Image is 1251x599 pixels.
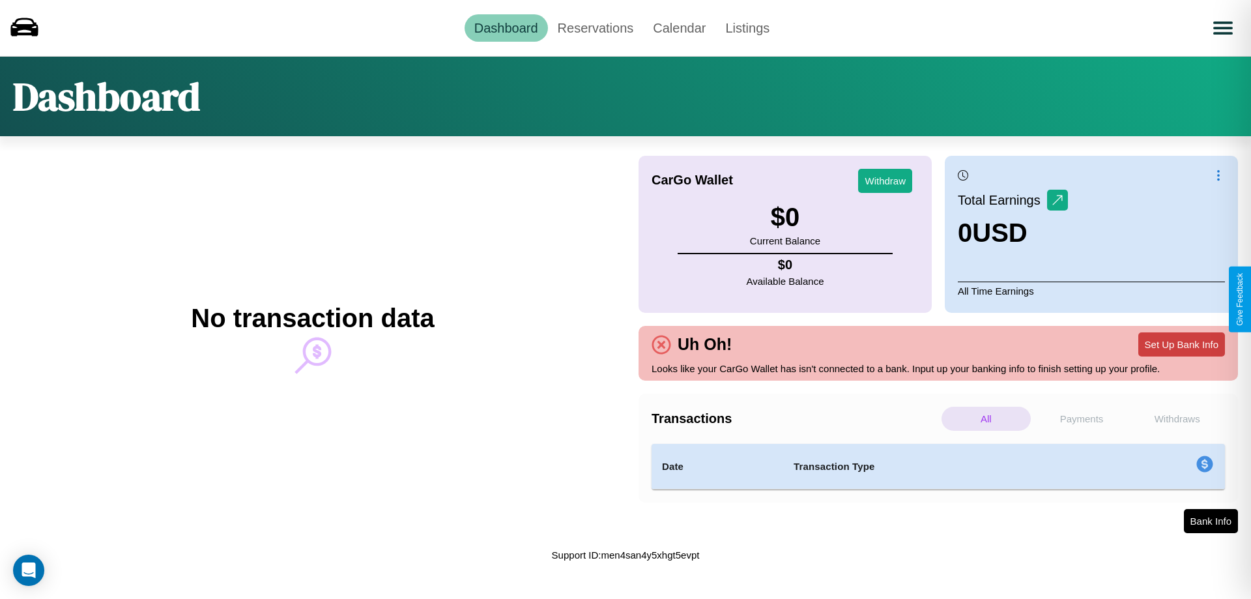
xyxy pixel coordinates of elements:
[1132,407,1222,431] p: Withdraws
[671,335,738,354] h4: Uh Oh!
[750,232,820,250] p: Current Balance
[715,14,779,42] a: Listings
[958,218,1068,248] h3: 0 USD
[548,14,644,42] a: Reservations
[1138,332,1225,357] button: Set Up Bank Info
[750,203,820,232] h3: $ 0
[1235,273,1244,326] div: Give Feedback
[858,169,912,193] button: Withdraw
[552,546,700,564] p: Support ID: men4san4y5xhgt5evpt
[794,459,1089,475] h4: Transaction Type
[747,272,824,290] p: Available Balance
[191,304,434,333] h2: No transaction data
[652,360,1225,377] p: Looks like your CarGo Wallet has isn't connected to a bank. Input up your banking info to finish ...
[662,459,773,475] h4: Date
[652,411,938,426] h4: Transactions
[652,444,1225,489] table: simple table
[1205,10,1241,46] button: Open menu
[958,282,1225,300] p: All Time Earnings
[1184,509,1238,533] button: Bank Info
[652,173,733,188] h4: CarGo Wallet
[13,70,200,123] h1: Dashboard
[747,257,824,272] h4: $ 0
[465,14,548,42] a: Dashboard
[1037,407,1127,431] p: Payments
[942,407,1031,431] p: All
[643,14,715,42] a: Calendar
[13,555,44,586] div: Open Intercom Messenger
[958,188,1047,212] p: Total Earnings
